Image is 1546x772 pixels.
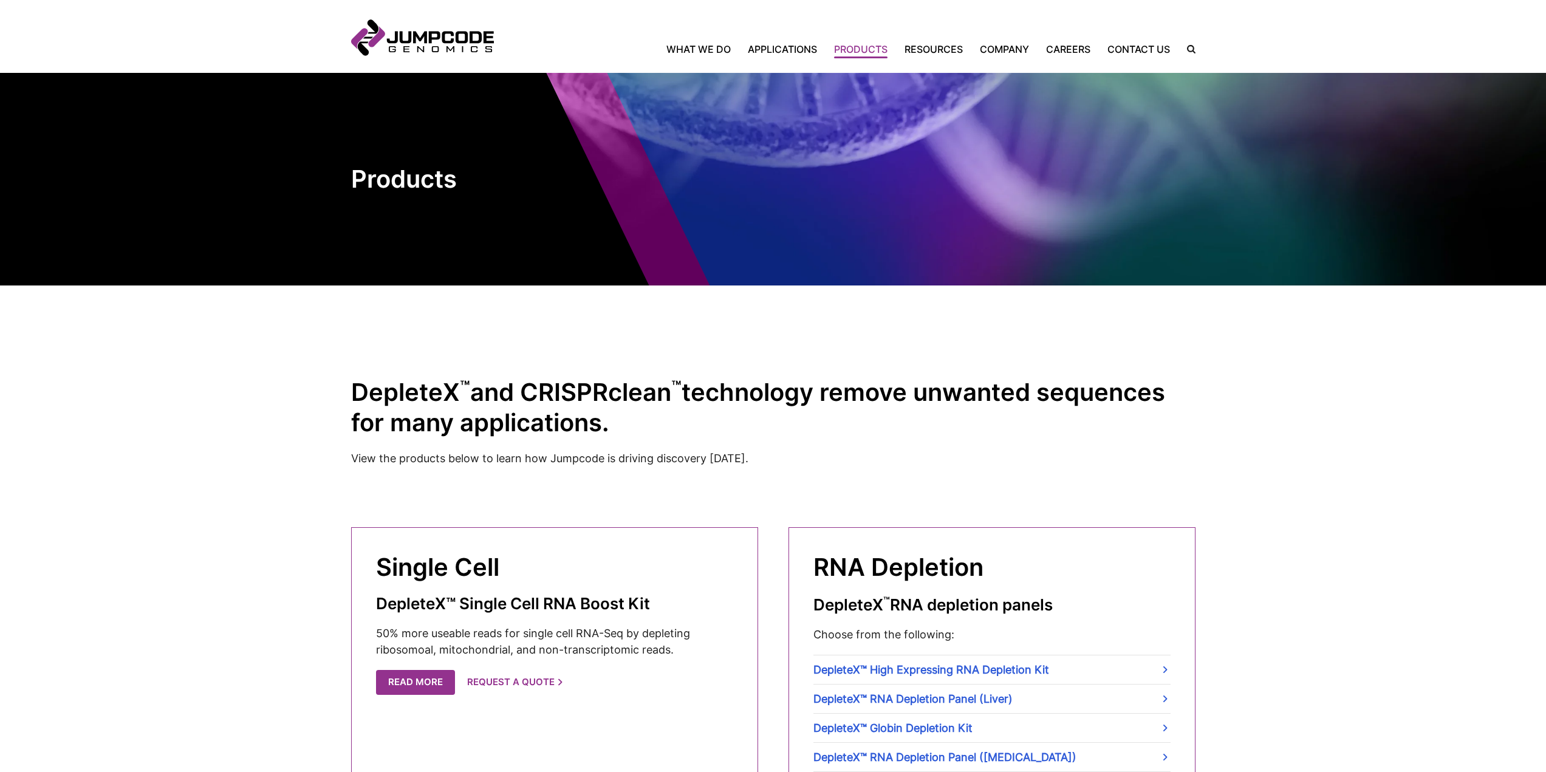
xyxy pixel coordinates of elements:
[376,552,733,582] h2: Single Cell
[1178,45,1195,53] label: Search the site.
[351,377,1195,438] h2: DepleteX and CRISPRclean technology remove unwanted sequences for many applications.
[671,377,682,396] sup: ™
[896,42,971,56] a: Resources
[1038,42,1099,56] a: Careers
[467,670,563,695] a: Request a Quote
[826,42,896,56] a: Products
[376,670,455,695] a: Read More
[666,42,739,56] a: What We Do
[813,743,1171,771] a: DepleteX™ RNA Depletion Panel ([MEDICAL_DATA])
[351,164,570,194] h1: Products
[1099,42,1178,56] a: Contact Us
[813,685,1171,713] a: DepleteX™ RNA Depletion Panel (Liver)
[813,552,1171,582] h2: RNA Depletion
[813,595,1171,614] h3: DepleteX RNA depletion panels
[351,450,1195,466] p: View the products below to learn how Jumpcode is driving discovery [DATE].
[971,42,1038,56] a: Company
[494,42,1178,56] nav: Primary Navigation
[813,626,1171,643] p: Choose from the following:
[813,714,1171,742] a: DepleteX™ Globin Depletion Kit
[376,625,733,658] p: 50% more useable reads for single cell RNA-Seq by depleting ribosomoal, mitochondrial, and non-tr...
[883,594,890,607] sup: ™
[813,655,1171,684] a: DepleteX™ High Expressing RNA Depletion Kit
[739,42,826,56] a: Applications
[376,595,733,613] h3: DepleteX™ Single Cell RNA Boost Kit
[460,377,470,396] sup: ™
